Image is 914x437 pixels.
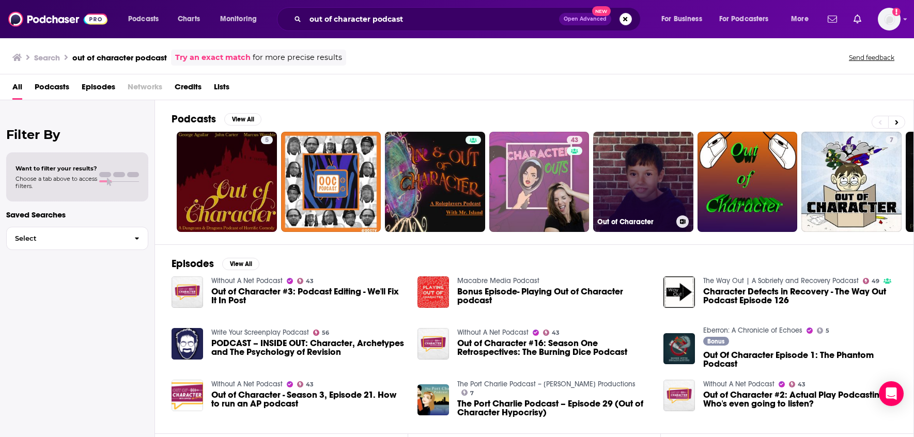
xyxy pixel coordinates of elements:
[571,135,578,146] span: 43
[306,382,314,387] span: 43
[172,113,216,126] h2: Podcasts
[172,113,261,126] a: PodcastsView All
[287,7,650,31] div: Search podcasts, credits, & more...
[211,380,283,388] a: Without A Net Podcast
[789,381,806,387] a: 43
[798,382,805,387] span: 43
[224,113,261,126] button: View All
[261,136,273,144] a: 5
[661,12,702,26] span: For Business
[592,6,611,16] span: New
[784,11,822,27] button: open menu
[457,339,651,356] a: Out of Character #16: Season One Retrospectives: The Burning Dice Podcast
[211,276,283,285] a: Without A Net Podcast
[175,52,251,64] a: Try an exact match
[211,391,405,408] a: Out of Character - Season 3, Episode 21. How to run an AP podcast
[12,79,22,100] a: All
[172,328,203,360] img: PODCAST – INSIDE OUT: Character, Archetypes and The Psychology of Revision
[172,257,259,270] a: EpisodesView All
[211,287,405,305] a: Out of Character #3: Podcast Editing - We'll Fix It In Post
[846,53,897,62] button: Send feedback
[817,327,830,334] a: 5
[663,333,695,365] img: Out Of Character Episode 1: The Phantom Podcast
[849,10,865,28] a: Show notifications dropdown
[593,132,693,232] a: Out of Character
[703,351,897,368] a: Out Of Character Episode 1: The Phantom Podcast
[417,384,449,416] img: The Port Charlie Podcast – Episode 29 (Out of Character Hypocrisy)
[879,381,904,406] div: Open Intercom Messenger
[121,11,172,27] button: open menu
[564,17,607,22] span: Open Advanced
[663,276,695,308] a: Character Defects in Recovery - The Way Out Podcast Episode 126
[177,132,277,232] a: 5
[654,11,715,27] button: open menu
[457,399,651,417] a: The Port Charlie Podcast – Episode 29 (Out of Character Hypocrisy)
[211,339,405,356] a: PODCAST – INSIDE OUT: Character, Archetypes and The Psychology of Revision
[297,278,314,284] a: 43
[297,381,314,387] a: 43
[417,328,449,360] a: Out of Character #16: Season One Retrospectives: The Burning Dice Podcast
[457,328,529,337] a: Without A Net Podcast
[220,12,257,26] span: Monitoring
[214,79,229,100] a: Lists
[824,10,841,28] a: Show notifications dropdown
[7,235,126,242] span: Select
[6,210,148,220] p: Saved Searches
[712,11,784,27] button: open menu
[826,329,829,333] span: 5
[175,79,202,100] a: Credits
[172,380,203,411] a: Out of Character - Season 3, Episode 21. How to run an AP podcast
[461,389,474,396] a: 7
[489,132,590,232] a: 43
[457,287,651,305] span: Bonus Episode- Playing Out of Character podcast
[872,279,879,284] span: 49
[703,287,897,305] a: Character Defects in Recovery - The Way Out Podcast Episode 126
[8,9,107,29] a: Podchaser - Follow, Share and Rate Podcasts
[801,132,902,232] a: 7
[306,279,314,284] span: 43
[878,8,901,30] img: User Profile
[211,328,309,337] a: Write Your Screenplay Podcast
[597,217,672,226] h3: Out of Character
[171,11,206,27] a: Charts
[82,79,115,100] a: Episodes
[172,257,214,270] h2: Episodes
[35,79,69,100] a: Podcasts
[457,276,539,285] a: Macabre Media Podcast
[253,52,342,64] span: for more precise results
[892,8,901,16] svg: Add a profile image
[719,12,769,26] span: For Podcasters
[878,8,901,30] span: Logged in as helenma123
[6,227,148,250] button: Select
[703,391,897,408] a: Out of Character #2: Actual Play Podcasting - Who's even going to listen?
[313,330,330,336] a: 56
[878,8,901,30] button: Show profile menu
[16,165,97,172] span: Want to filter your results?
[6,127,148,142] h2: Filter By
[567,136,582,144] a: 43
[457,380,636,388] a: The Port Charlie Podcast – RT Gomer Productions
[305,11,559,27] input: Search podcasts, credits, & more...
[703,326,802,335] a: Eberron: A Chronicle of Echoes
[863,278,880,284] a: 49
[172,276,203,308] img: Out of Character #3: Podcast Editing - We'll Fix It In Post
[322,331,329,335] span: 56
[265,135,269,146] span: 5
[128,12,159,26] span: Podcasts
[663,380,695,411] img: Out of Character #2: Actual Play Podcasting - Who's even going to listen?
[703,276,859,285] a: The Way Out | A Sobriety and Recovery Podcast
[417,276,449,308] img: Bonus Episode- Playing Out of Character podcast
